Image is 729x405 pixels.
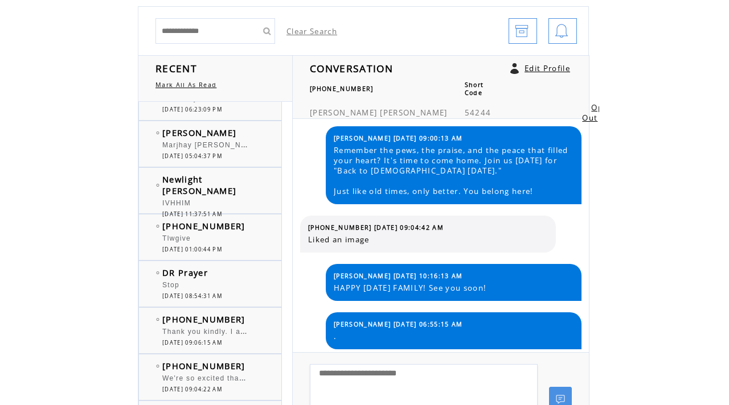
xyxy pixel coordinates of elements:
[162,386,222,393] span: [DATE] 09:04:22 AM
[162,360,245,371] span: [PHONE_NUMBER]
[334,331,573,341] span: .
[156,271,159,274] img: bulletEmpty.png
[155,81,216,89] a: Mark All As Read
[162,199,191,207] span: IVHHIM
[162,220,245,232] span: [PHONE_NUMBER]
[310,108,377,118] span: [PERSON_NAME]
[162,152,222,160] span: [DATE] 05:04:37 PM
[156,318,159,321] img: bulletEmpty.png
[310,61,393,75] span: CONVERSATION
[308,234,547,245] span: Liked an image
[334,320,463,328] span: [PERSON_NAME] [DATE] 06:55:15 AM
[510,63,519,74] a: Click to edit user profile
[162,246,222,253] span: [DATE] 01:00:44 PM
[525,63,570,73] a: Edit Profile
[162,138,497,150] span: Marjhay [PERSON_NAME] [PERSON_NAME][EMAIL_ADDRESS][DOMAIN_NAME] Actress
[334,283,573,293] span: HAPPY [DATE] FAMILY! See you soon!
[162,313,245,325] span: [PHONE_NUMBER]
[162,281,179,289] span: Stop
[156,365,159,367] img: bulletEmpty.png
[515,19,529,44] img: archive.png
[162,127,236,138] span: [PERSON_NAME]
[258,18,275,44] input: Submit
[334,145,573,196] span: Remember the pews, the praise, and the peace that filled your heart? It's time to come home. Join...
[162,234,191,242] span: Tlwgive
[308,224,444,232] span: [PHONE_NUMBER] [DATE] 09:04:42 AM
[465,81,484,97] span: Short Code
[555,19,568,44] img: bell.png
[465,108,492,118] span: 54244
[162,106,222,113] span: [DATE] 06:23:09 PM
[162,267,208,278] span: DR Prayer
[162,292,222,300] span: [DATE] 08:54:31 AM
[162,339,222,346] span: [DATE] 09:06:15 AM
[162,325,486,336] span: Thank you kindly. I am a believer & have been looking for an opportunity such as this.
[334,272,463,280] span: [PERSON_NAME] [DATE] 10:16:13 AM
[310,85,374,93] span: [PHONE_NUMBER]
[286,26,337,36] a: Clear Search
[156,225,159,228] img: bulletEmpty.png
[162,173,236,196] span: Newlight [PERSON_NAME]
[380,108,447,118] span: [PERSON_NAME]
[334,134,463,142] span: [PERSON_NAME] [DATE] 09:00:13 AM
[156,131,159,134] img: bulletEmpty.png
[582,102,607,123] a: Opt Out
[156,184,159,187] img: bulletEmpty.png
[162,210,222,218] span: [DATE] 11:37:51 AM
[155,61,197,75] span: RECENT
